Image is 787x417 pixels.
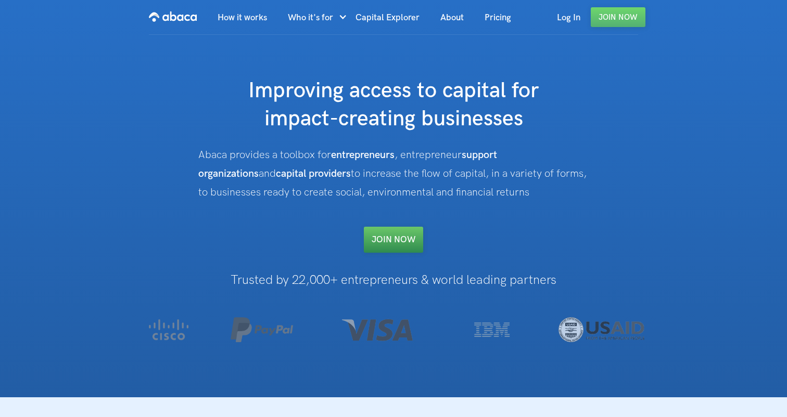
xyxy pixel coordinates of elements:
strong: capital providers [276,167,351,180]
h1: Improving access to capital for impact-creating businesses [185,77,602,133]
a: Join NOW [364,227,423,253]
strong: entrepreneurs [331,149,395,161]
h1: Trusted by 22,000+ entrepreneurs & world leading partners [118,273,669,287]
img: Abaca logo [149,8,197,25]
a: Join Now [591,7,645,27]
div: Abaca provides a toolbox for , entrepreneur and to increase the flow of capital, in a variety of ... [198,146,589,202]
